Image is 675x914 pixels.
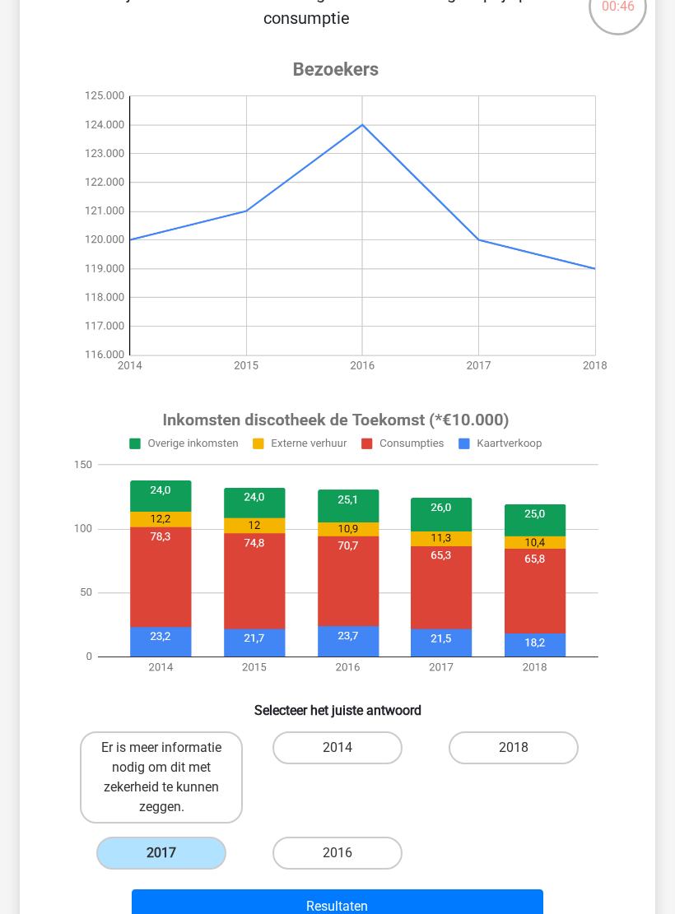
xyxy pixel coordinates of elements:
label: 2016 [272,837,403,870]
label: 2018 [449,731,579,764]
h6: Selecteer het juiste antwoord [46,689,629,718]
label: 2014 [272,731,403,764]
label: Er is meer informatie nodig om dit met zekerheid te kunnen zeggen. [80,731,243,824]
label: 2017 [96,837,226,870]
